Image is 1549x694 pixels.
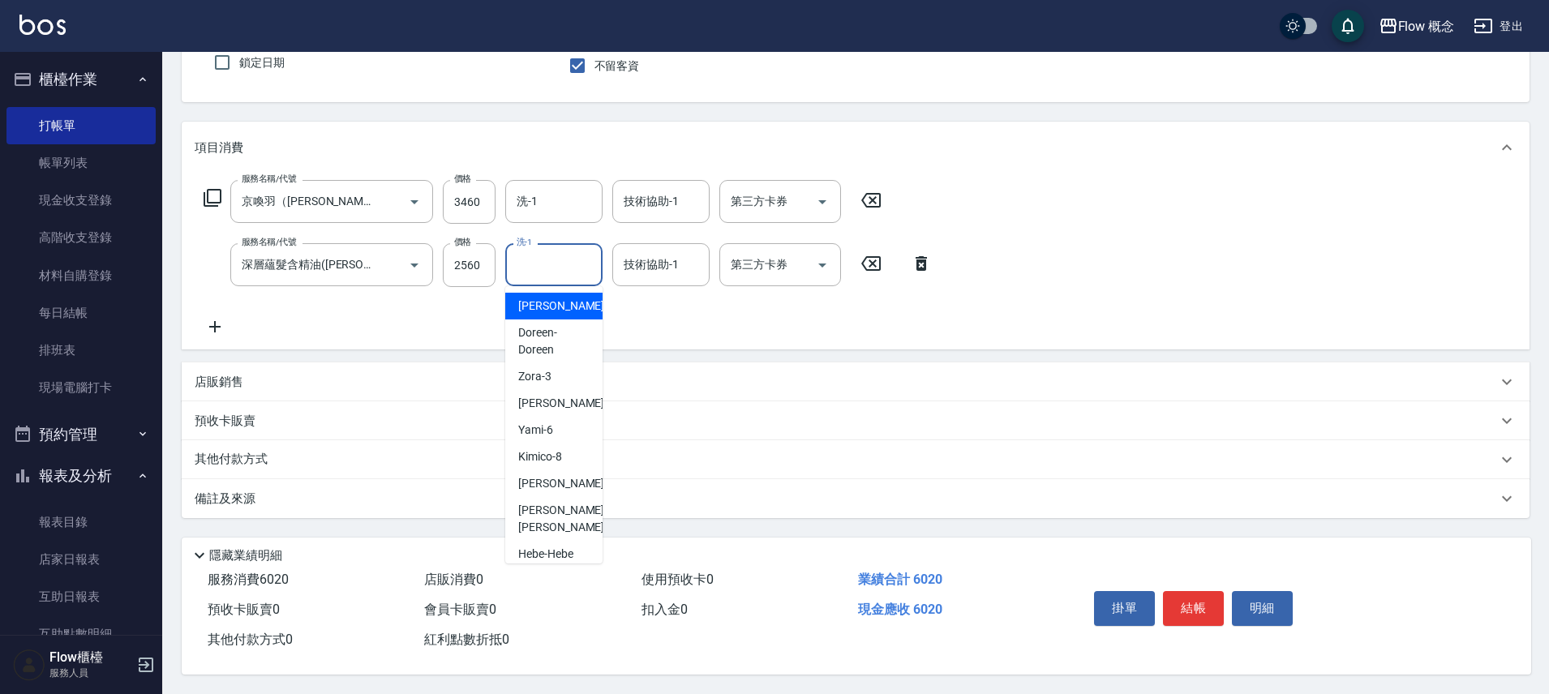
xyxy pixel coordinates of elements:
button: 登出 [1467,11,1530,41]
div: 店販銷售 [182,362,1530,401]
span: 扣入金 0 [641,602,688,617]
span: Doreen -Doreen [518,324,590,358]
div: 項目消費 [182,122,1530,173]
h5: Flow櫃檯 [49,649,132,666]
div: 備註及來源 [182,479,1530,518]
span: 服務消費 6020 [208,572,289,587]
label: 價格 [454,236,471,248]
span: 不留客資 [594,58,640,75]
span: Kimico -8 [518,448,562,465]
a: 高階收支登錄 [6,219,156,256]
p: 隱藏業績明細 [209,547,282,564]
span: 鎖定日期 [239,54,285,71]
button: 掛單 [1094,591,1155,625]
span: Yami -6 [518,422,553,439]
span: 預收卡販賣 0 [208,602,280,617]
a: 店家日報表 [6,541,156,578]
a: 互助點數明細 [6,615,156,653]
div: Flow 概念 [1398,16,1455,36]
span: 會員卡販賣 0 [424,602,496,617]
button: save [1332,10,1364,42]
a: 打帳單 [6,107,156,144]
button: 結帳 [1163,591,1224,625]
span: Zora -3 [518,368,551,385]
span: [PERSON_NAME] -99 [518,298,620,315]
a: 報表目錄 [6,503,156,541]
a: 材料自購登錄 [6,257,156,294]
label: 服務名稱/代號 [242,173,296,185]
button: Open [401,252,427,278]
img: Logo [19,15,66,35]
button: Open [809,189,835,215]
span: Hebe -Hebe [518,546,573,563]
span: [PERSON_NAME] -16 [518,475,620,492]
span: 使用預收卡 0 [641,572,714,587]
span: 其他付款方式 0 [208,632,293,647]
span: 現金應收 6020 [858,602,942,617]
span: 店販消費 0 [424,572,483,587]
p: 服務人員 [49,666,132,680]
button: Open [401,189,427,215]
div: 其他付款方式 [182,440,1530,479]
a: 互助日報表 [6,578,156,615]
label: 洗-1 [517,236,532,248]
p: 其他付款方式 [195,451,276,469]
label: 價格 [454,173,471,185]
span: [PERSON_NAME] -5 [518,395,614,412]
p: 項目消費 [195,139,243,156]
span: 業績合計 6020 [858,572,942,587]
button: Flow 概念 [1372,10,1461,43]
a: 帳單列表 [6,144,156,182]
p: 備註及來源 [195,491,255,508]
button: 櫃檯作業 [6,58,156,101]
a: 排班表 [6,332,156,369]
a: 每日結帳 [6,294,156,332]
img: Person [13,649,45,681]
div: 預收卡販賣 [182,401,1530,440]
button: 報表及分析 [6,455,156,497]
span: [PERSON_NAME] -[PERSON_NAME] [518,502,607,536]
span: 紅利點數折抵 0 [424,632,509,647]
button: 預約管理 [6,413,156,456]
button: 明細 [1232,591,1293,625]
a: 現金收支登錄 [6,182,156,219]
label: 服務名稱/代號 [242,236,296,248]
p: 預收卡販賣 [195,413,255,430]
p: 店販銷售 [195,374,243,391]
button: Open [809,252,835,278]
a: 現場電腦打卡 [6,369,156,406]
